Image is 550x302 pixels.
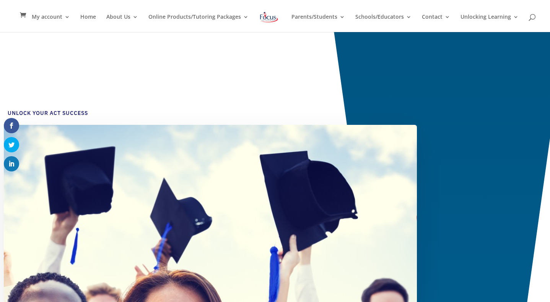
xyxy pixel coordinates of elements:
[355,14,412,32] a: Schools/Educators
[422,14,450,32] a: Contact
[32,14,70,32] a: My account
[148,14,249,32] a: Online Products/Tutoring Packages
[106,14,138,32] a: About Us
[8,110,405,121] h4: Unlock Your ACT Success
[80,14,96,32] a: Home
[259,10,279,24] img: Focus on Learning
[291,14,345,32] a: Parents/Students
[461,14,519,32] a: Unlocking Learning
